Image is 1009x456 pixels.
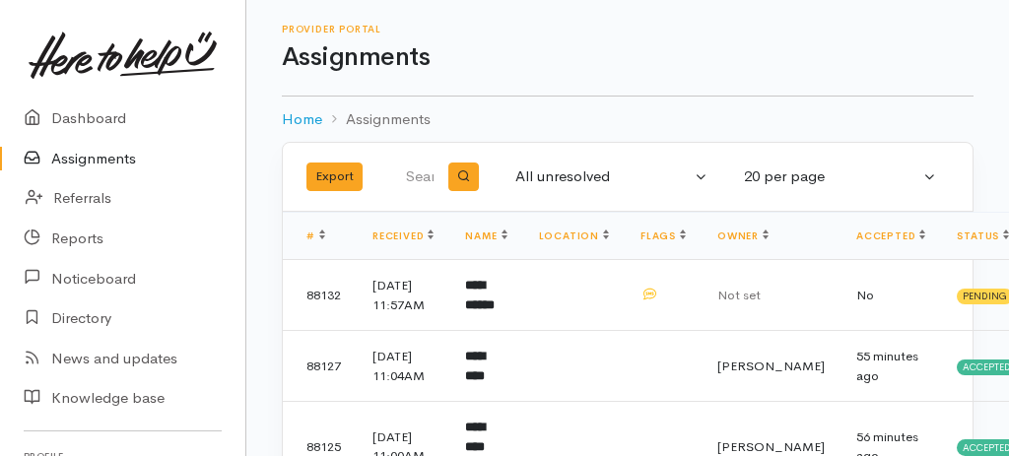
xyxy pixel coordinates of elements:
[282,108,322,131] a: Home
[856,287,874,303] span: No
[640,229,686,242] a: Flags
[717,229,769,242] a: Owner
[283,331,357,402] td: 88127
[515,165,691,188] div: All unresolved
[282,97,974,143] nav: breadcrumb
[357,260,449,331] td: [DATE] 11:57AM
[372,229,434,242] a: Received
[465,229,506,242] a: Name
[357,331,449,402] td: [DATE] 11:04AM
[405,154,437,201] input: Search
[504,158,720,196] button: All unresolved
[717,287,761,303] span: Not set
[856,348,918,384] time: 55 minutes ago
[306,229,325,242] a: #
[717,358,825,374] span: [PERSON_NAME]
[732,158,949,196] button: 20 per page
[283,260,357,331] td: 88132
[957,229,1009,242] a: Status
[282,24,974,34] h6: Provider Portal
[717,438,825,455] span: [PERSON_NAME]
[744,165,919,188] div: 20 per page
[306,163,363,191] button: Export
[322,108,431,131] li: Assignments
[539,229,609,242] a: Location
[856,229,925,242] a: Accepted
[282,43,974,72] h1: Assignments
